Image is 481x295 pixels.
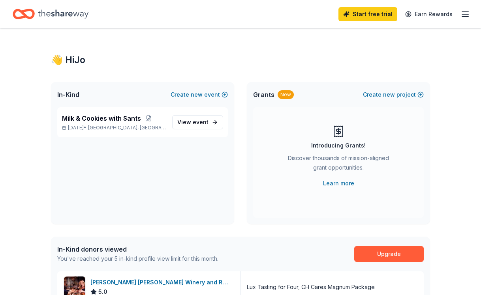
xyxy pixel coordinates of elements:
[90,278,234,287] div: [PERSON_NAME] [PERSON_NAME] Winery and Restaurants
[323,179,354,188] a: Learn more
[338,7,397,21] a: Start free trial
[278,90,294,99] div: New
[247,282,375,292] div: Lux Tasting for Four, CH Cares Magnum Package
[193,119,209,125] span: event
[400,7,457,21] a: Earn Rewards
[62,125,166,131] p: [DATE] •
[57,254,218,263] div: You've reached your 5 in-kind profile view limit for this month.
[57,90,79,99] span: In-Kind
[88,125,166,131] span: [GEOGRAPHIC_DATA], [GEOGRAPHIC_DATA]
[172,115,223,129] a: View event
[177,118,209,127] span: View
[13,5,88,23] a: Home
[363,90,424,99] button: Createnewproject
[383,90,395,99] span: new
[253,90,274,99] span: Grants
[311,141,366,150] div: Introducing Grants!
[62,114,141,123] span: Milk & Cookies with Sants
[285,153,392,176] div: Discover thousands of mission-aligned grant opportunities.
[57,245,218,254] div: In-Kind donors viewed
[171,90,228,99] button: Createnewevent
[354,246,424,262] a: Upgrade
[191,90,203,99] span: new
[51,54,430,66] div: 👋 Hi Jo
